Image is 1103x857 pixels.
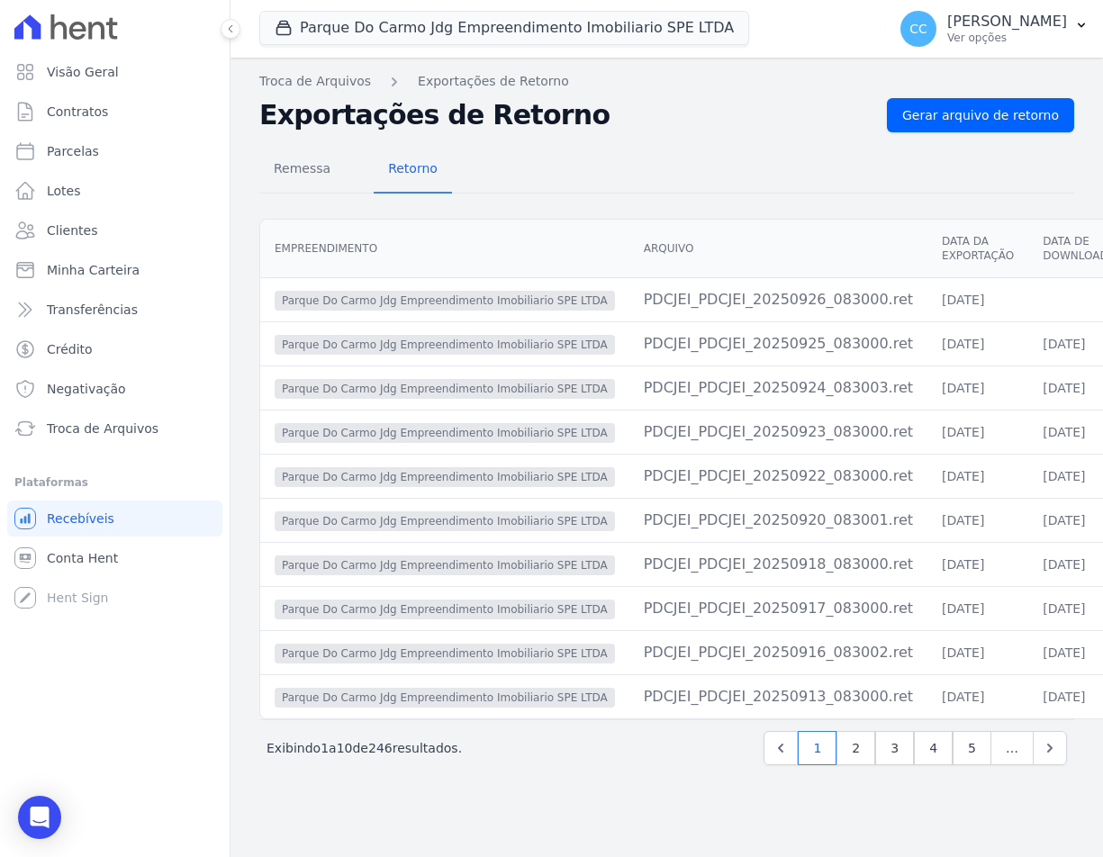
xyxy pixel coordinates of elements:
[275,379,615,399] span: Parque Do Carmo Jdg Empreendimento Imobiliario SPE LTDA
[927,454,1028,498] td: [DATE]
[368,741,393,755] span: 246
[990,731,1034,765] span: …
[259,11,749,45] button: Parque Do Carmo Jdg Empreendimento Imobiliario SPE LTDA
[47,261,140,279] span: Minha Carteira
[764,731,798,765] a: Previous
[18,796,61,839] div: Open Intercom Messenger
[927,674,1028,718] td: [DATE]
[947,31,1067,45] p: Ver opções
[7,212,222,248] a: Clientes
[644,377,913,399] div: PDCJEI_PDCJEI_20250924_083003.ret
[259,147,452,194] nav: Tab selector
[836,731,875,765] a: 2
[644,554,913,575] div: PDCJEI_PDCJEI_20250918_083000.ret
[7,173,222,209] a: Lotes
[374,147,452,194] a: Retorno
[909,23,927,35] span: CC
[7,133,222,169] a: Parcelas
[259,147,345,194] a: Remessa
[275,511,615,531] span: Parque Do Carmo Jdg Empreendimento Imobiliario SPE LTDA
[927,630,1028,674] td: [DATE]
[275,291,615,311] span: Parque Do Carmo Jdg Empreendimento Imobiliario SPE LTDA
[47,549,118,567] span: Conta Hent
[7,371,222,407] a: Negativação
[275,644,615,663] span: Parque Do Carmo Jdg Empreendimento Imobiliario SPE LTDA
[7,501,222,537] a: Recebíveis
[7,292,222,328] a: Transferências
[418,72,569,91] a: Exportações de Retorno
[47,182,81,200] span: Lotes
[798,731,836,765] a: 1
[953,731,991,765] a: 5
[275,423,615,443] span: Parque Do Carmo Jdg Empreendimento Imobiliario SPE LTDA
[886,4,1103,54] button: CC [PERSON_NAME] Ver opções
[644,510,913,531] div: PDCJEI_PDCJEI_20250920_083001.ret
[644,598,913,619] div: PDCJEI_PDCJEI_20250917_083000.ret
[7,54,222,90] a: Visão Geral
[927,321,1028,365] td: [DATE]
[377,150,448,186] span: Retorno
[47,142,99,160] span: Parcelas
[259,72,371,91] a: Troca de Arquivos
[47,301,138,319] span: Transferências
[875,731,914,765] a: 3
[275,467,615,487] span: Parque Do Carmo Jdg Empreendimento Imobiliario SPE LTDA
[644,289,913,311] div: PDCJEI_PDCJEI_20250926_083000.ret
[947,13,1067,31] p: [PERSON_NAME]
[337,741,353,755] span: 10
[47,380,126,398] span: Negativação
[275,335,615,355] span: Parque Do Carmo Jdg Empreendimento Imobiliario SPE LTDA
[263,150,341,186] span: Remessa
[275,555,615,575] span: Parque Do Carmo Jdg Empreendimento Imobiliario SPE LTDA
[644,333,913,355] div: PDCJEI_PDCJEI_20250925_083000.ret
[47,221,97,239] span: Clientes
[321,741,329,755] span: 1
[644,421,913,443] div: PDCJEI_PDCJEI_20250923_083000.ret
[927,542,1028,586] td: [DATE]
[927,410,1028,454] td: [DATE]
[47,510,114,528] span: Recebíveis
[644,642,913,663] div: PDCJEI_PDCJEI_20250916_083002.ret
[927,365,1028,410] td: [DATE]
[275,688,615,708] span: Parque Do Carmo Jdg Empreendimento Imobiliario SPE LTDA
[629,220,927,278] th: Arquivo
[914,731,953,765] a: 4
[7,410,222,447] a: Troca de Arquivos
[887,98,1074,132] a: Gerar arquivo de retorno
[644,686,913,708] div: PDCJEI_PDCJEI_20250913_083000.ret
[47,63,119,81] span: Visão Geral
[7,540,222,576] a: Conta Hent
[927,277,1028,321] td: [DATE]
[927,586,1028,630] td: [DATE]
[7,252,222,288] a: Minha Carteira
[260,220,629,278] th: Empreendimento
[902,106,1059,124] span: Gerar arquivo de retorno
[259,99,872,131] h2: Exportações de Retorno
[267,739,462,757] p: Exibindo a de resultados.
[927,220,1028,278] th: Data da Exportação
[7,94,222,130] a: Contratos
[927,498,1028,542] td: [DATE]
[1033,731,1067,765] a: Next
[259,72,1074,91] nav: Breadcrumb
[14,472,215,493] div: Plataformas
[644,465,913,487] div: PDCJEI_PDCJEI_20250922_083000.ret
[47,340,93,358] span: Crédito
[275,600,615,619] span: Parque Do Carmo Jdg Empreendimento Imobiliario SPE LTDA
[7,331,222,367] a: Crédito
[47,419,158,438] span: Troca de Arquivos
[47,103,108,121] span: Contratos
